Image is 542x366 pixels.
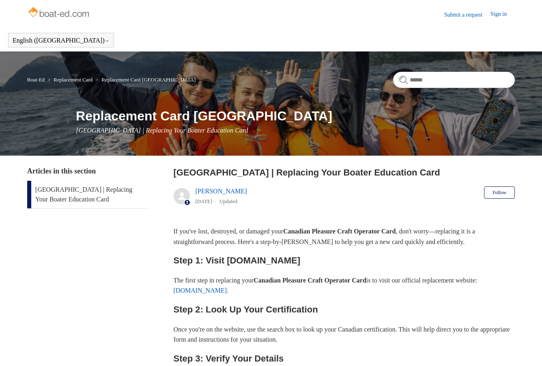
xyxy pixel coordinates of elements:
img: Boat-Ed Help Center home page [27,5,92,21]
strong: Canadian Pleasure Craft Operator Card [283,228,396,235]
h2: Step 2: Look Up Your Certification [174,302,515,317]
span: Articles in this section [27,167,96,175]
a: Replacement Card [GEOGRAPHIC_DATA] [101,77,196,83]
span: [GEOGRAPHIC_DATA] | Replacing Your Boater Education Card [76,127,248,134]
div: Live chat [515,339,536,360]
a: [GEOGRAPHIC_DATA] | Replacing Your Boater Education Card [27,181,149,208]
li: Replacement Card [46,77,94,83]
time: 05/22/2024, 16:14 [196,198,213,204]
a: Sign in [490,10,515,19]
h2: Step 3: Verify Your Details [174,351,515,366]
button: English ([GEOGRAPHIC_DATA]) [13,37,110,44]
input: Search [393,72,515,88]
p: The first step in replacing your is to visit our official replacement website: . [174,275,515,296]
li: Updated [219,198,237,204]
a: Boat-Ed [27,77,45,83]
li: Replacement Card Canada [94,77,196,83]
p: Once you're on the website, use the search box to look up your Canadian certification. This will ... [174,324,515,345]
a: [DOMAIN_NAME] [174,287,227,294]
h2: Canada | Replacing Your Boater Education Card [174,166,515,179]
li: Boat-Ed [27,77,46,83]
button: Follow Article [484,186,515,199]
p: If you've lost, destroyed, or damaged your , don't worry—replacing it is a straightforward proces... [174,226,515,247]
a: [PERSON_NAME] [196,188,247,195]
a: Submit a request [444,11,490,19]
h2: Step 1: Visit [DOMAIN_NAME] [174,253,515,268]
a: Replacement Card [54,77,92,83]
h1: Replacement Card [GEOGRAPHIC_DATA] [76,106,515,126]
strong: Canadian Pleasure Craft Operator Card [254,277,366,284]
